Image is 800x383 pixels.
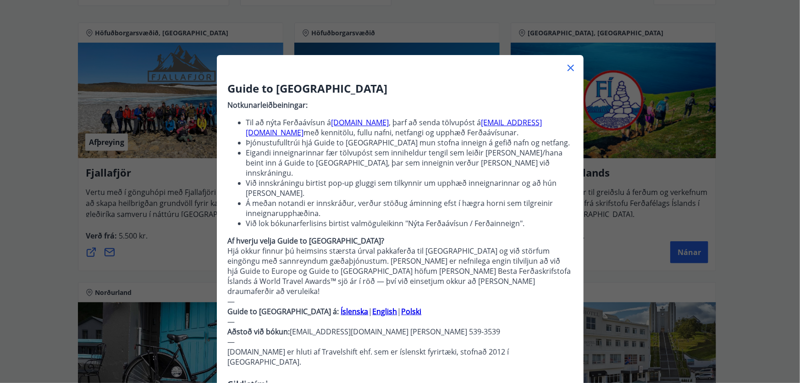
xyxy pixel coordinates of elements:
strong: Af hverju velja Guide to [GEOGRAPHIC_DATA]? [228,236,385,246]
strong: Aðstoð við bókun: [228,327,290,337]
p: [EMAIL_ADDRESS][DOMAIN_NAME] [PERSON_NAME] 539-3539 [228,327,573,337]
li: Þjónustufulltrúi hjá Guide to [GEOGRAPHIC_DATA] mun stofna inneign á gefið nafn og netfang. [246,138,573,148]
p: [DOMAIN_NAME] er hluti af Travelshift ehf. sem er íslenskt fyrirtæki, stofnað 2012 í [GEOGRAPHIC_... [228,347,573,367]
a: Íslenska [341,306,369,316]
a: Polski [402,306,422,316]
p: Hjá okkur finnur þú heimsins stærsta úrval pakkaferða til [GEOGRAPHIC_DATA] og við störfum eingön... [228,246,573,296]
strong: Guide to [GEOGRAPHIC_DATA] á: [228,306,339,316]
h3: Guide to [GEOGRAPHIC_DATA] [228,81,573,96]
strong: Notkunarleiðbeiningar: [228,100,308,110]
a: [DOMAIN_NAME] [331,117,389,128]
p: — [228,316,573,327]
li: Við lok bókunarferlisins birtist valmöguleikinn "Nýta Ferðaávísun / Ferðainneign". [246,218,573,228]
a: English [373,306,397,316]
p: | | [228,306,573,316]
li: Við innskráningu birtist pop-up gluggi sem tilkynnir um upphæð inneignarinnar og að hún [PERSON_N... [246,178,573,198]
a: [EMAIL_ADDRESS][DOMAIN_NAME] [246,117,542,138]
p: — [228,296,573,306]
p: — [228,337,573,347]
li: Eigandi inneignarinnar fær tölvupóst sem inniheldur tengil sem leiðir [PERSON_NAME]/hana beint in... [246,148,573,178]
li: Til að nýta Ferðaávísun á , þarf að senda tölvupóst á með kennitölu, fullu nafni, netfangi og upp... [246,117,573,138]
li: Á meðan notandi er innskráður, verður stöðug áminning efst í hægra horni sem tilgreinir inneignar... [246,198,573,218]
